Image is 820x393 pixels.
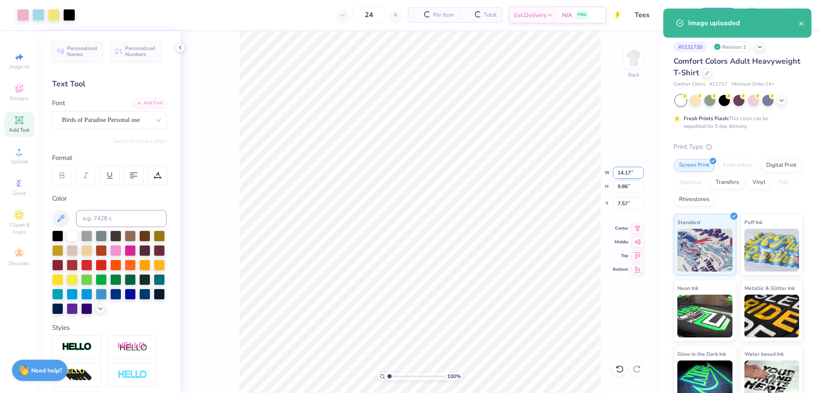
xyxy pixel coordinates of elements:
span: 100 % [447,372,461,380]
span: Center [613,225,628,231]
span: Metallic & Glitter Ink [744,284,795,293]
strong: Fresh Prints Flash: [684,115,729,122]
span: Greek [13,190,26,197]
button: Switch to Greek Letters [113,138,167,145]
span: Middle [613,239,628,245]
span: Comfort Colors Adult Heavyweight T-Shirt [674,56,800,78]
span: Glow in the Dark Ink [677,349,726,358]
img: Neon Ink [677,295,732,337]
span: Personalized Names [67,45,97,57]
img: Metallic & Glitter Ink [744,295,799,337]
div: # 513173B [674,41,707,52]
span: N/A [562,11,572,20]
button: close [799,18,805,28]
div: Applique [674,176,708,189]
span: Per Item [433,11,454,20]
div: Transfers [710,176,744,189]
span: Upload [11,158,28,165]
span: FREE [577,12,586,18]
img: Shadow [117,342,147,352]
div: Color [52,194,167,204]
span: Designs [10,95,29,102]
span: # C1717 [709,81,727,88]
div: Rhinestones [674,193,715,206]
input: e.g. 7428 c [76,210,167,227]
div: Back [628,71,639,79]
img: Puff Ink [744,229,799,272]
span: Image AI [9,63,29,70]
div: Revision 1 [712,41,751,52]
span: Top [613,253,628,259]
span: Minimum Order: 24 + [732,81,774,88]
div: Digital Print [761,159,802,172]
strong: Need help? [31,366,62,375]
input: Untitled Design [628,6,691,24]
span: Decorate [9,260,29,267]
span: Clipart & logos [4,222,34,235]
span: Puff Ink [744,218,762,227]
span: Est. Delivery [514,11,547,20]
div: Screen Print [674,159,715,172]
img: Back [625,50,642,67]
span: Total [484,11,497,20]
span: Neon Ink [677,284,698,293]
span: Add Text [9,127,29,133]
div: Styles [52,323,167,333]
div: Text Tool [52,78,167,90]
div: Vinyl [747,176,771,189]
span: Standard [677,218,700,227]
div: This color can be expedited for 5 day delivery. [684,115,789,130]
img: Standard [677,229,732,272]
div: Image uploaded [688,18,799,28]
img: Negative Space [117,370,147,380]
span: Water based Ink [744,349,784,358]
img: Stroke [62,342,92,352]
span: Bottom [613,266,628,272]
img: 3d Illusion [62,368,92,382]
label: Font [52,98,65,108]
div: Format [52,153,167,163]
div: Add Font [133,98,167,108]
input: – – [352,7,386,23]
span: Personalized Numbers [125,45,155,57]
div: Print Type [674,142,803,152]
div: Foil [773,176,794,189]
div: Embroidery [717,159,758,172]
span: Comfort Colors [674,81,705,88]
